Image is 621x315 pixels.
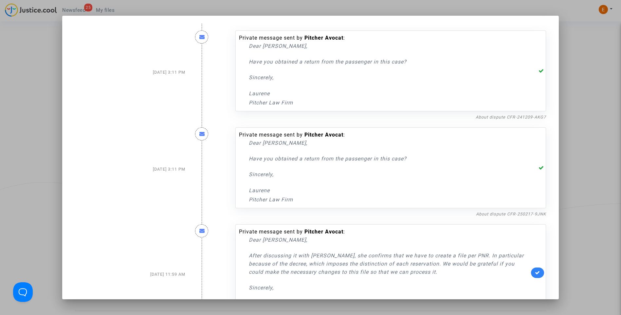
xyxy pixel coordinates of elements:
[13,282,33,302] iframe: Help Scout Beacon - Open
[249,73,530,82] p: Sincerely,
[70,121,190,218] div: [DATE] 3:11 PM
[249,186,530,195] p: Laurene
[249,236,530,244] p: Dear [PERSON_NAME],
[249,89,530,98] p: Laurene
[304,35,343,41] b: Pitcher Avocat
[249,58,530,66] p: Have you obtained a return from the passenger in this case?
[249,170,530,178] p: Sincerely,
[249,284,530,292] p: Sincerely,
[249,251,530,276] p: After discussing it with [PERSON_NAME], she confirms that we have to create a file per PNR. In pa...
[249,195,530,204] p: Pitcher Law Firm
[304,132,343,138] b: Pitcher Avocat
[304,229,343,235] b: Pitcher Avocat
[249,155,530,163] p: Have you obtained a return from the passenger in this case?
[249,139,530,147] p: Dear [PERSON_NAME],
[70,24,190,121] div: [DATE] 3:11 PM
[239,34,530,107] div: Private message sent by :
[249,99,530,107] p: Pitcher Law Firm
[239,131,530,204] div: Private message sent by :
[476,115,546,120] a: About dispute CFR-241209-AKG7
[476,212,546,216] a: About dispute CFR-250217-9JNK
[249,42,530,50] p: Dear [PERSON_NAME],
